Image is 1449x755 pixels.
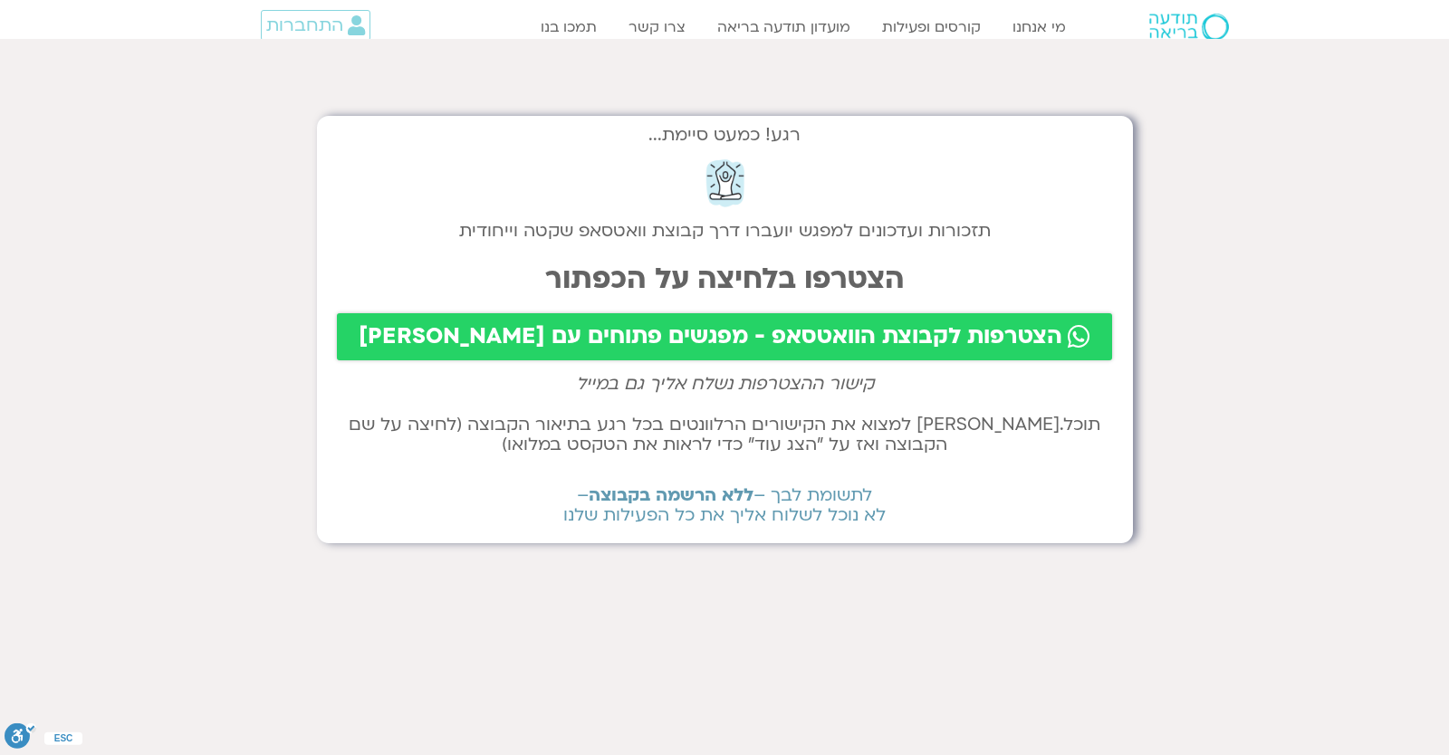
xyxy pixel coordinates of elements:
a: קורסים ופעילות [873,10,990,44]
h2: תוכל.[PERSON_NAME] למצוא את הקישורים הרלוונטים בכל רגע בתיאור הקבוצה (לחיצה על שם הקבוצה ואז על ״... [335,415,1115,454]
b: ללא הרשמה בקבוצה [589,483,753,507]
img: תודעה בריאה [1149,14,1229,41]
a: צרו קשר [619,10,695,44]
span: התחברות [266,15,343,35]
h2: לתשומת לבך – – לא נוכל לשלוח אליך את כל הפעילות שלנו [335,485,1115,525]
a: הצטרפות לקבוצת הוואטסאפ - מפגשים פתוחים עם [PERSON_NAME] [337,313,1112,360]
a: התחברות [261,10,370,41]
span: הצטרפות לקבוצת הוואטסאפ - מפגשים פתוחים עם [PERSON_NAME] [359,324,1062,349]
a: מועדון תודעה בריאה [708,10,859,44]
h2: תזכורות ועדכונים למפגש יועברו דרך קבוצת וואטסאפ שקטה וייחודית [335,221,1115,241]
h2: הצטרפו בלחיצה על הכפתור [335,263,1115,295]
h2: רגע! כמעט סיימת... [335,134,1115,136]
a: תמכו בנו [532,10,606,44]
a: מי אנחנו [1003,10,1075,44]
h2: קישור ההצטרפות נשלח אליך גם במייל [335,374,1115,394]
